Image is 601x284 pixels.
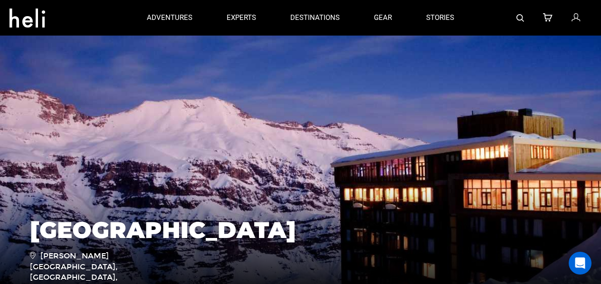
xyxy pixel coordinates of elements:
[569,252,591,275] div: Open Intercom Messenger
[516,14,524,22] img: search-bar-icon.svg
[147,13,192,23] p: adventures
[30,217,572,243] h1: [GEOGRAPHIC_DATA]
[290,13,340,23] p: destinations
[227,13,256,23] p: experts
